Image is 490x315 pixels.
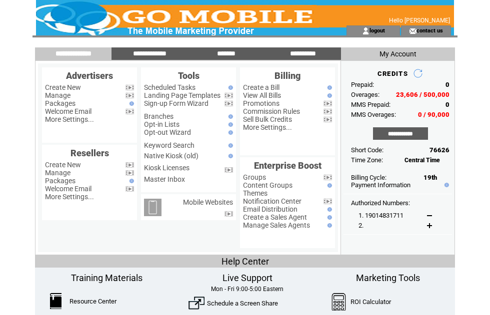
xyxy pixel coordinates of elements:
img: video.png [125,85,134,90]
a: Themes [243,189,267,197]
a: Native Kiosk (old) [144,152,198,160]
img: video.png [323,101,332,106]
span: Hello [PERSON_NAME] [389,17,450,24]
a: Create New [45,83,81,91]
img: help.gif [325,223,332,228]
a: Landing Page Templates [144,91,220,99]
img: help.gif [127,101,134,106]
span: Prepaid: [351,81,374,88]
img: help.gif [325,183,332,188]
img: video.png [125,109,134,114]
img: video.png [125,93,134,98]
img: help.gif [127,179,134,183]
a: Opt-out Wizard [144,128,191,136]
a: Email Distribution [243,205,297,213]
span: 23,606 / 500,000 [396,91,449,98]
img: help.gif [226,122,233,127]
span: Authorized Numbers: [351,199,410,207]
a: Packages [45,177,75,185]
img: help.gif [226,154,233,158]
img: video.png [323,199,332,204]
span: Training Materials [71,273,142,283]
a: Schedule a Screen Share [207,300,278,307]
span: 1. 19014831711 [358,212,403,219]
img: help.gif [325,85,332,90]
a: More Settings... [45,115,94,123]
a: Commission Rules [243,107,300,115]
a: Notification Center [243,197,301,205]
span: Time Zone: [351,156,383,164]
img: help.gif [325,215,332,220]
a: Create a Sales Agent [243,213,307,221]
img: contact_us_icon.gif [409,27,416,35]
a: Manage [45,169,70,177]
span: Billing Cycle: [351,174,386,181]
a: Opt-in Lists [144,120,179,128]
a: Kiosk Licenses [144,164,189,172]
img: video.png [125,186,134,192]
img: help.gif [226,85,233,90]
img: video.png [323,117,332,122]
img: account_icon.gif [362,27,369,35]
a: Master Inbox [144,175,185,183]
span: Help Center [221,256,269,267]
img: help.gif [442,183,449,187]
img: video.png [323,109,332,114]
a: Create New [45,161,81,169]
img: video.png [125,162,134,168]
img: help.gif [325,207,332,212]
a: Manage [45,91,70,99]
span: Enterprise Boost [254,160,321,171]
span: 19th [423,174,437,181]
a: Branches [144,112,173,120]
a: Welcome Email [45,107,91,115]
span: Overages: [351,91,379,98]
span: MMS Overages: [351,111,396,118]
a: Sign-up Form Wizard [144,99,208,107]
img: video.png [125,170,134,176]
span: Tools [178,70,199,81]
span: 76626 [429,146,449,154]
a: Resource Center [69,298,116,305]
span: MMS Prepaid: [351,101,390,108]
img: mobile-websites.png [144,199,161,216]
a: contact us [416,27,443,33]
a: Scheduled Tasks [144,83,195,91]
img: help.gif [226,143,233,148]
a: Payment Information [351,181,410,189]
a: Content Groups [243,181,292,189]
img: ResourceCenter.png [50,293,61,309]
span: Resellers [70,148,109,158]
a: Promotions [243,99,279,107]
span: Live Support [222,273,272,283]
img: video.png [224,101,233,106]
a: Sell Bulk Credits [243,115,292,123]
a: Groups [243,173,266,181]
img: help.gif [325,93,332,98]
img: help.gif [226,130,233,135]
a: Keyword Search [144,141,194,149]
a: ROI Calculator [350,298,391,306]
img: ScreenShare.png [188,295,204,311]
span: Mon - Fri 9:00-5:00 Eastern [211,286,283,293]
span: 0 / 90,000 [418,111,449,118]
img: video.png [224,211,233,217]
a: logout [369,27,385,33]
span: 2. [358,222,363,229]
span: CREDITS [377,70,408,77]
a: View All Bills [243,91,281,99]
a: More Settings... [45,193,94,201]
span: Short Code: [351,146,383,154]
img: video.png [224,167,233,173]
span: Billing [274,70,300,81]
a: Create a Bill [243,83,279,91]
span: My Account [379,50,416,58]
span: Central Time [404,157,440,164]
a: More Settings... [243,123,292,131]
a: Packages [45,99,75,107]
a: Mobile Websites [183,198,233,206]
a: Manage Sales Agents [243,221,310,229]
span: Marketing Tools [356,273,420,283]
span: Advertisers [66,70,113,81]
span: 0 [445,101,449,108]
